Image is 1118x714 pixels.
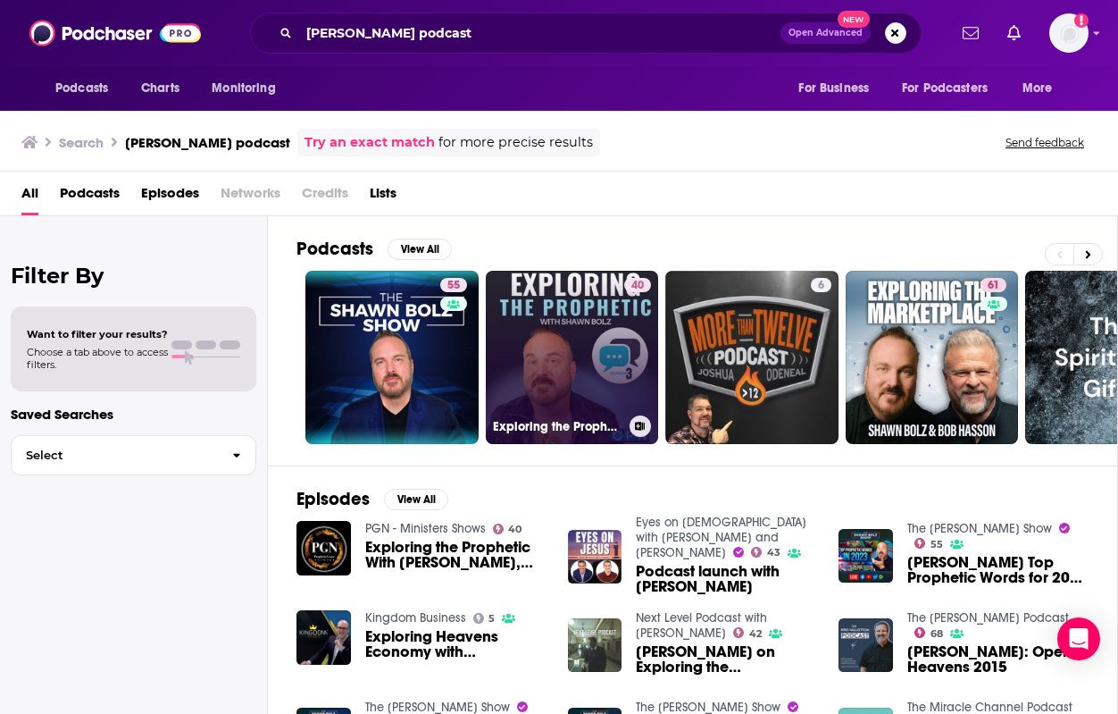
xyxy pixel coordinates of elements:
svg: Add a profile image [1074,13,1089,28]
a: Exploring Heavens Economy with Shawn Bolz | Kingdom Business Podcast EP 33 [365,629,546,659]
a: McIntyre on Exploring the Marketplace Podcast with Shawn Bolz and Bob Hasson [636,644,817,675]
span: Choose a tab above to access filters. [27,346,168,371]
a: Show notifications dropdown [955,18,986,48]
button: open menu [199,71,298,105]
a: Podcasts [60,179,120,215]
a: Eyes on Jesus with Drew and Tim [636,515,806,560]
span: 5 [488,615,495,623]
a: PodcastsView All [296,238,452,260]
button: Send feedback [1000,135,1089,150]
a: The Shawn Bolz Show [907,521,1052,536]
button: open menu [43,71,131,105]
button: open menu [786,71,891,105]
img: Exploring the Prophetic With Shawn Bolz, Charisma Podcast [296,521,351,575]
span: Open Advanced [788,29,863,38]
a: 43 [751,547,780,558]
span: Monitoring [212,76,275,101]
button: Open AdvancedNew [780,22,871,44]
a: Next Level Podcast with Michael McIntyre [636,610,767,641]
h3: Search [59,134,104,151]
span: 42 [749,630,762,638]
a: Lists [370,179,396,215]
a: Shawn Bolz Top Prophetic Words for 2023 | Shawn Bolz Show [907,555,1089,585]
span: for more precise results [438,132,593,153]
a: 6 [665,271,838,444]
span: Networks [221,179,280,215]
span: 61 [988,277,999,295]
span: 68 [930,630,943,638]
img: User Profile [1049,13,1089,53]
span: Want to filter your results? [27,328,168,340]
a: Podcast launch with Shawn Bolz [636,564,817,594]
img: Podchaser - Follow, Share and Rate Podcasts [29,16,201,50]
a: 42 [733,627,762,638]
a: 61 [980,278,1006,292]
span: Podcasts [55,76,108,101]
span: [PERSON_NAME]: Open Heavens 2015 [907,644,1089,675]
a: The Kris Vallotton Podcast [907,610,1069,626]
span: Charts [141,76,179,101]
span: 40 [508,525,521,533]
span: 43 [767,549,780,557]
h2: Filter By [11,263,256,289]
span: More [1022,76,1053,101]
a: EpisodesView All [296,488,448,510]
button: Show profile menu [1049,13,1089,53]
a: Try an exact match [305,132,435,153]
span: 55 [930,541,943,549]
img: Podcast launch with Shawn Bolz [568,530,622,584]
span: 40 [631,277,644,295]
span: New [838,11,870,28]
span: For Business [798,76,869,101]
a: 68 [914,627,943,638]
span: Logged in as JohnJMudgett [1049,13,1089,53]
a: Episodes [141,179,199,215]
a: 40Exploring the Prophetic with [PERSON_NAME] [486,271,659,444]
button: View All [384,489,448,510]
a: 6 [811,278,831,292]
a: 55 [305,271,479,444]
a: 40 [493,524,522,534]
span: Podcast launch with [PERSON_NAME] [636,564,817,594]
a: Kingdom Business [365,610,466,626]
span: For Podcasters [902,76,988,101]
img: Shawn Bolz Top Prophetic Words for 2023 | Shawn Bolz Show [838,529,893,584]
button: View All [388,239,452,260]
a: 55 [914,538,943,549]
a: PGN - Ministers Shows [365,521,486,536]
span: [PERSON_NAME] on Exploring the Marketplace Podcast with [PERSON_NAME] and [PERSON_NAME] [636,644,817,675]
span: Exploring the Prophetic With [PERSON_NAME], Charisma Podcast [365,540,546,570]
button: open menu [1010,71,1075,105]
span: Select [12,449,218,461]
span: Credits [302,179,348,215]
span: 55 [447,277,460,295]
a: Shawn Bolz: Open Heavens 2015 [907,644,1089,675]
input: Search podcasts, credits, & more... [299,19,780,47]
a: 55 [440,278,467,292]
div: Open Intercom Messenger [1057,617,1100,660]
h2: Podcasts [296,238,373,260]
a: Show notifications dropdown [1000,18,1028,48]
span: Exploring Heavens Economy with [PERSON_NAME] | Kingdom Business Podcast EP 33 [365,629,546,659]
h2: Episodes [296,488,370,510]
div: Search podcasts, credits, & more... [250,13,922,54]
button: Select [11,435,256,475]
a: Exploring the Prophetic With Shawn Bolz, Charisma Podcast [365,540,546,570]
span: All [21,179,38,215]
a: 61 [846,271,1019,444]
img: Shawn Bolz: Open Heavens 2015 [838,618,893,673]
a: 40 [624,278,651,292]
img: Exploring Heavens Economy with Shawn Bolz | Kingdom Business Podcast EP 33 [296,610,351,665]
span: [PERSON_NAME] Top Prophetic Words for 2023 | [PERSON_NAME] Show [907,555,1089,585]
a: 5 [473,613,496,624]
h3: [PERSON_NAME] podcast [125,134,290,151]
